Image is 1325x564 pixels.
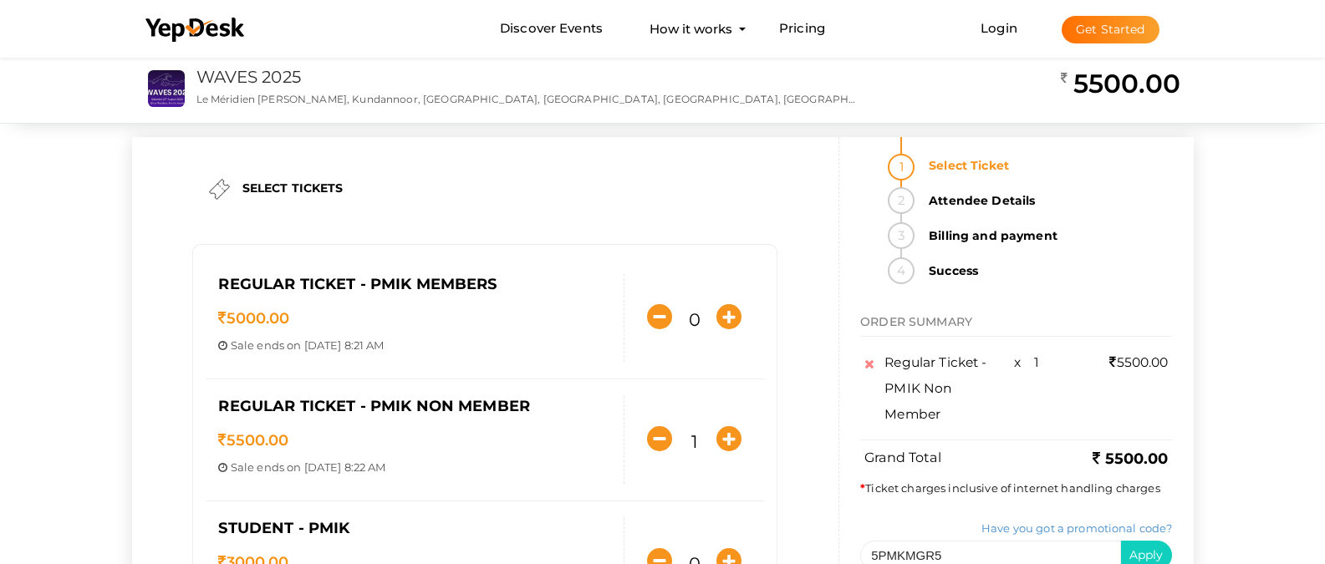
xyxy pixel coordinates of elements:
span: ORDER SUMMARY [860,314,972,329]
img: ticket.png [209,179,230,200]
button: How it works [645,13,737,44]
span: Apply [1129,547,1164,562]
p: ends on [DATE] 8:22 AM [218,460,611,475]
a: WAVES 2025 [196,67,301,87]
span: 5000.00 [218,309,289,328]
strong: Attendee Details [919,187,1172,214]
img: S4WQAGVX_small.jpeg [148,70,185,107]
strong: Success [919,257,1172,284]
b: 5500.00 [1093,450,1168,468]
span: 5500.00 [218,431,288,450]
strong: Billing and payment [919,222,1172,249]
span: Regular Ticket - PMIK Members [218,275,497,293]
label: Grand Total [864,449,941,468]
span: x 1 [1014,354,1040,370]
a: Discover Events [500,13,603,44]
span: Sale [231,460,255,474]
button: Get Started [1062,16,1159,43]
span: 5500.00 [1109,354,1168,370]
span: Student - PMIK [218,519,349,537]
strong: Select Ticket [919,152,1172,179]
p: ends on [DATE] 8:21 AM [218,338,611,353]
span: Sale [231,338,255,352]
span: Ticket charges inclusive of internet handling charges [860,481,1160,495]
a: Pricing [779,13,825,44]
span: Regular Ticket - PMIK Non Member [884,354,986,422]
p: Le Méridien [PERSON_NAME], Kundannoor, [GEOGRAPHIC_DATA], [GEOGRAPHIC_DATA], [GEOGRAPHIC_DATA], [... [196,92,859,106]
a: Login [981,20,1017,36]
h2: 5500.00 [1061,67,1180,100]
label: SELECT TICKETS [242,180,344,196]
a: Have you got a promotional code? [981,521,1172,535]
span: Regular Ticket - PMIK Non Member [218,397,529,415]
